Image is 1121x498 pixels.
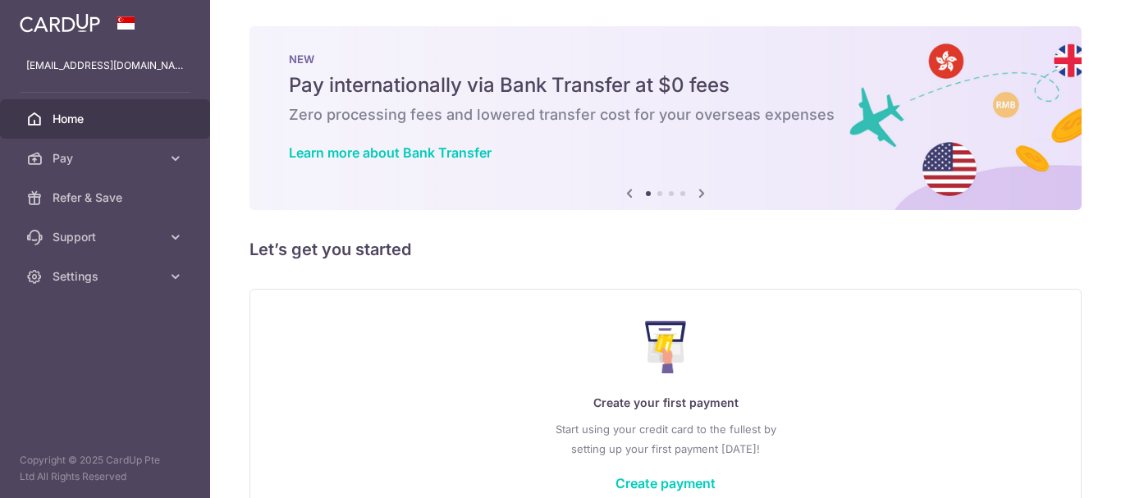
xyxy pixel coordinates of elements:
img: Bank transfer banner [249,26,1082,210]
p: Start using your credit card to the fullest by setting up your first payment [DATE]! [283,419,1048,459]
a: Create payment [615,475,716,491]
a: Learn more about Bank Transfer [289,144,492,161]
span: Support [53,229,161,245]
span: Pay [53,150,161,167]
img: CardUp [20,13,100,33]
p: [EMAIL_ADDRESS][DOMAIN_NAME] [26,57,184,74]
h5: Pay internationally via Bank Transfer at $0 fees [289,72,1042,98]
span: Settings [53,268,161,285]
h6: Zero processing fees and lowered transfer cost for your overseas expenses [289,105,1042,125]
span: Home [53,111,161,127]
p: NEW [289,53,1042,66]
span: Refer & Save [53,190,161,206]
p: Create your first payment [283,393,1048,413]
img: Make Payment [645,321,687,373]
h5: Let’s get you started [249,236,1082,263]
